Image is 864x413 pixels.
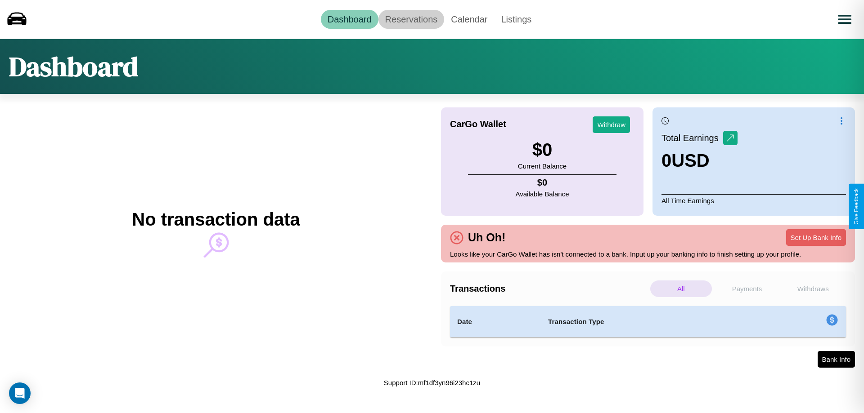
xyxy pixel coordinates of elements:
button: Open menu [832,7,857,32]
a: Listings [494,10,538,29]
h4: Date [457,316,534,327]
a: Dashboard [321,10,378,29]
h1: Dashboard [9,48,138,85]
table: simple table [450,306,846,338]
p: Looks like your CarGo Wallet has isn't connected to a bank. Input up your banking info to finish ... [450,248,846,260]
p: Available Balance [516,188,569,200]
div: Give Feedback [853,188,859,225]
a: Calendar [444,10,494,29]
p: All [650,280,712,297]
button: Bank Info [818,351,855,368]
div: Open Intercom Messenger [9,382,31,404]
p: Total Earnings [661,130,723,146]
h4: CarGo Wallet [450,119,506,129]
h4: $ 0 [516,178,569,188]
p: All Time Earnings [661,194,846,207]
button: Set Up Bank Info [786,229,846,246]
p: Support ID: mf1df3yn96i23hc1zu [384,377,480,389]
a: Reservations [378,10,445,29]
p: Withdraws [782,280,844,297]
h3: $ 0 [518,140,567,160]
p: Payments [716,280,778,297]
h4: Transaction Type [548,316,752,327]
p: Current Balance [518,160,567,172]
button: Withdraw [593,116,630,133]
h4: Transactions [450,284,648,294]
h3: 0 USD [661,151,738,171]
h2: No transaction data [132,209,300,230]
h4: Uh Oh! [463,231,510,244]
